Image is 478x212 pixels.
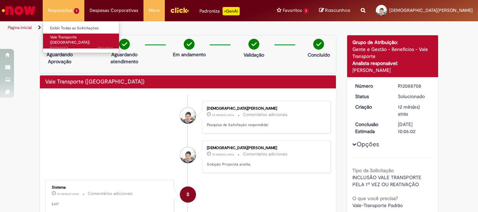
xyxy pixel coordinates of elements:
time: 06/10/2024 15:00:16 [398,104,420,117]
div: Sistema [52,185,168,190]
div: Analista responsável: [352,60,433,67]
div: [DEMOGRAPHIC_DATA][PERSON_NAME] [207,107,323,111]
p: Em andamento [173,51,206,58]
div: 06/10/2024 15:00:16 [398,103,430,117]
ul: Requisições [43,21,119,53]
dt: Número [350,82,393,89]
span: Vale-Transporte Padrão [352,202,403,209]
p: Concluído [308,51,330,58]
p: Aguardando Aprovação [43,51,77,65]
span: 12 mês(es) atrás [212,113,234,117]
span: Requisições [48,7,72,14]
span: Despesas Corporativas [90,7,138,14]
dt: Criação [350,103,393,110]
span: Rascunhos [325,7,350,14]
p: Pesquisa de Satisfação respondida! [207,122,323,128]
a: Rascunhos [319,7,350,14]
span: S [187,186,189,203]
dt: Status [350,93,393,100]
small: Comentários adicionais [88,191,133,197]
img: check-circle-green.png [248,39,259,50]
p: Solução Proposta aceita. [207,162,323,167]
span: 12 mês(es) atrás [398,104,420,117]
div: Solucionado [398,93,430,100]
img: click_logo_yellow_360x200.png [170,5,189,15]
span: Favoritos [283,7,302,14]
span: 12 mês(es) atrás [212,152,234,156]
span: Vale Transporte ([GEOGRAPHIC_DATA]) [50,35,90,45]
div: System [180,187,196,203]
time: 11/10/2024 21:49:19 [212,152,234,156]
img: ServiceNow [1,3,37,17]
span: R13516523 [50,45,113,51]
img: check-circle-green.png [119,39,130,50]
div: Cristiano Da Silva Paiva [180,147,196,163]
div: [DEMOGRAPHIC_DATA][PERSON_NAME] [207,146,323,150]
h2: Vale Transporte (VT) Histórico de tíquete [45,79,145,85]
a: Exibir Todas as Solicitações [43,24,120,32]
img: check-circle-green.png [313,39,324,50]
span: INCLUSÃO VALE TRANSPORTE PELA 1ª VEZ OU REATIVAÇÃO [352,174,423,188]
time: 10/09/2025 16:19:10 [98,45,113,51]
div: R12088708 [398,82,430,89]
a: Página inicial [8,25,32,30]
span: 1 [74,8,79,14]
div: [DATE] 10:06:02 [398,121,430,135]
dt: Conclusão Estimada [350,121,393,135]
div: Padroniza [199,7,240,15]
div: Grupo de Atribuição: [352,39,433,46]
p: Validação [244,51,264,58]
p: +GenAi [223,7,240,15]
span: 1 [303,8,309,14]
span: [DEMOGRAPHIC_DATA][PERSON_NAME] [389,7,473,13]
small: Comentários adicionais [243,151,288,157]
span: 12 mês(es) atrás [57,192,79,196]
div: Cristiano Da Silva Paiva [180,108,196,124]
div: [PERSON_NAME] [352,67,433,74]
b: O que você precisa? [352,195,398,202]
div: Gente e Gestão - Benefícios - Vale Transporte [352,46,433,60]
time: 08/10/2024 16:53:58 [57,192,79,196]
span: More [149,7,160,14]
b: Tipo da Solicitação [352,167,394,174]
time: 11/10/2024 21:49:46 [212,113,234,117]
span: 19d atrás [98,45,113,51]
img: check-circle-green.png [184,39,195,50]
a: Aberto R13516523 : Vale Transporte (VT) [43,34,120,49]
small: Comentários adicionais [243,112,288,118]
ul: Trilhas de página [5,21,314,34]
p: Aguardando atendimento [107,51,141,65]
